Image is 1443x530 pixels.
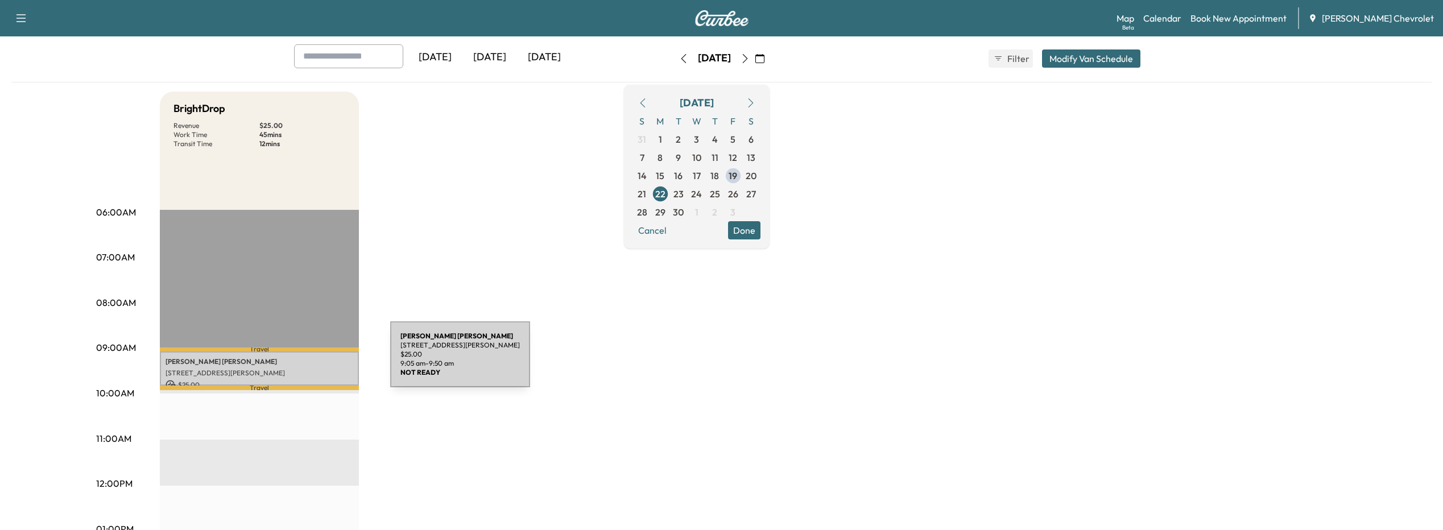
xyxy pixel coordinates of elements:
[989,49,1033,68] button: Filter
[730,205,735,219] span: 3
[1007,52,1028,65] span: Filter
[676,151,681,164] span: 9
[1190,11,1287,25] a: Book New Appointment
[160,386,359,390] p: Travel
[694,10,749,26] img: Curbee Logo
[746,187,756,201] span: 27
[659,132,662,146] span: 1
[1143,11,1181,25] a: Calendar
[166,357,353,366] p: [PERSON_NAME] [PERSON_NAME]
[698,51,731,65] div: [DATE]
[749,132,754,146] span: 6
[676,132,681,146] span: 2
[1042,49,1140,68] button: Modify Van Schedule
[96,296,136,309] p: 08:00AM
[742,112,760,130] span: S
[96,432,131,445] p: 11:00AM
[96,205,136,219] p: 06:00AM
[517,44,572,71] div: [DATE]
[96,386,134,400] p: 10:00AM
[669,112,688,130] span: T
[633,112,651,130] span: S
[712,151,718,164] span: 11
[408,44,462,71] div: [DATE]
[724,112,742,130] span: F
[96,477,133,490] p: 12:00PM
[259,130,345,139] p: 45 mins
[655,187,665,201] span: 22
[729,169,737,183] span: 19
[729,151,737,164] span: 12
[637,205,647,219] span: 28
[160,347,359,351] p: Travel
[96,341,136,354] p: 09:00AM
[173,130,259,139] p: Work Time
[259,121,345,130] p: $ 25.00
[680,95,714,111] div: [DATE]
[712,205,717,219] span: 2
[651,112,669,130] span: M
[259,139,345,148] p: 12 mins
[747,151,755,164] span: 13
[166,368,353,378] p: [STREET_ADDRESS][PERSON_NAME]
[688,112,706,130] span: W
[462,44,517,71] div: [DATE]
[694,132,699,146] span: 3
[1117,11,1134,25] a: MapBeta
[638,169,647,183] span: 14
[712,132,718,146] span: 4
[730,132,735,146] span: 5
[640,151,644,164] span: 7
[173,101,225,117] h5: BrightDrop
[673,205,684,219] span: 30
[693,169,701,183] span: 17
[638,187,646,201] span: 21
[706,112,724,130] span: T
[746,169,756,183] span: 20
[655,205,665,219] span: 29
[728,221,760,239] button: Done
[728,187,738,201] span: 26
[710,169,719,183] span: 18
[695,205,698,219] span: 1
[656,169,664,183] span: 15
[1122,23,1134,32] div: Beta
[658,151,663,164] span: 8
[96,250,135,264] p: 07:00AM
[710,187,720,201] span: 25
[673,187,684,201] span: 23
[173,121,259,130] p: Revenue
[638,132,646,146] span: 31
[633,221,672,239] button: Cancel
[691,187,702,201] span: 24
[674,169,683,183] span: 16
[173,139,259,148] p: Transit Time
[166,380,353,390] p: $ 25.00
[692,151,701,164] span: 10
[1322,11,1434,25] span: [PERSON_NAME] Chevrolet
